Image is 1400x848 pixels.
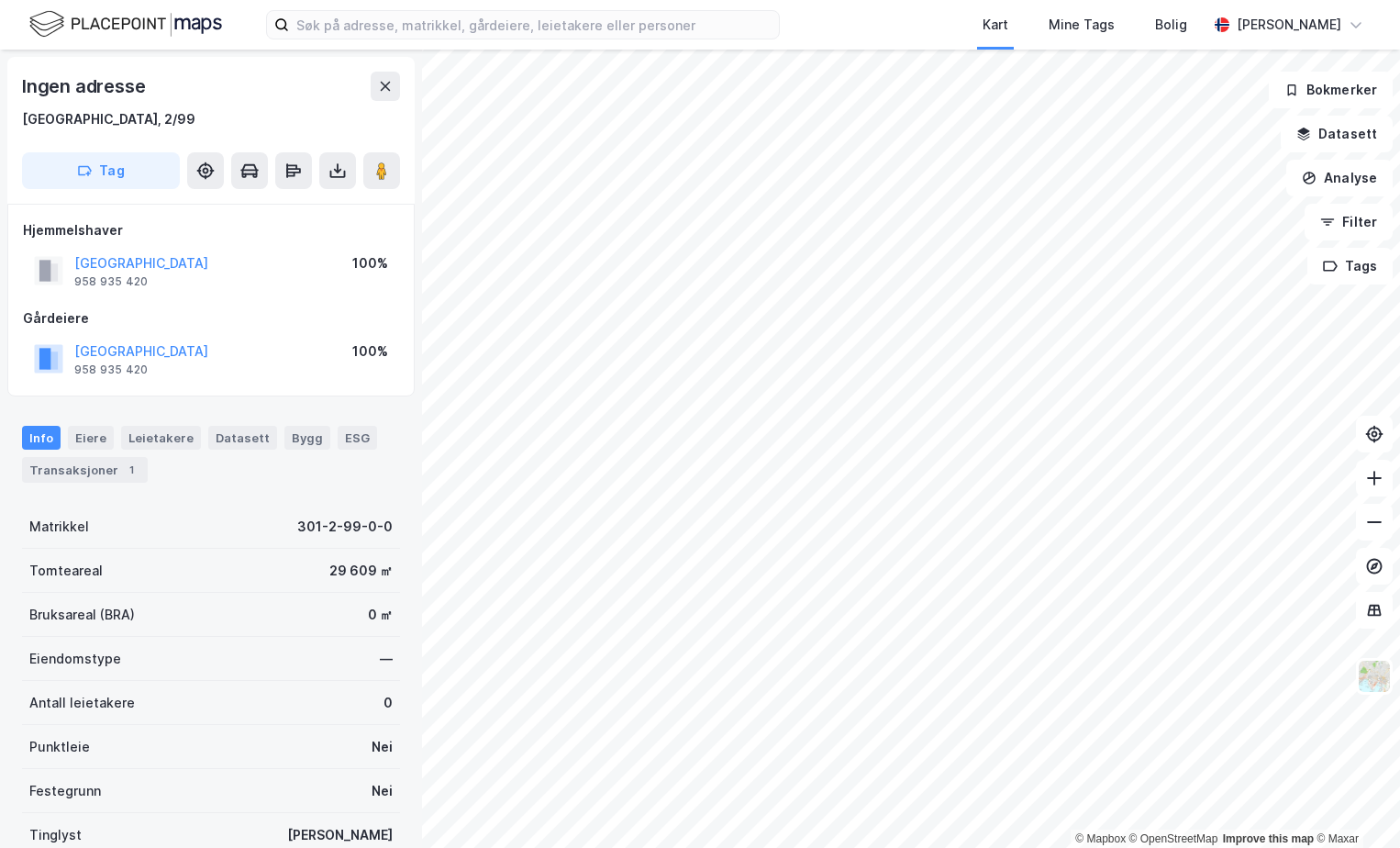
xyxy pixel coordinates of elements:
[329,560,393,582] div: 29 609 ㎡
[29,560,103,582] div: Tomteareal
[380,648,393,670] div: —
[122,461,140,479] div: 1
[338,426,377,450] div: ESG
[29,824,82,846] div: Tinglyst
[29,516,89,538] div: Matrikkel
[22,152,180,189] button: Tag
[1223,832,1314,845] a: Improve this map
[68,426,114,450] div: Eiere
[352,340,388,363] div: 100%
[29,648,121,670] div: Eiendomstype
[121,426,201,450] div: Leietakere
[1305,204,1393,240] button: Filter
[1155,14,1187,36] div: Bolig
[23,307,399,329] div: Gårdeiere
[1308,760,1400,848] iframe: Chat Widget
[29,604,135,626] div: Bruksareal (BRA)
[1129,832,1218,845] a: OpenStreetMap
[1075,832,1126,845] a: Mapbox
[1237,14,1341,36] div: [PERSON_NAME]
[287,824,393,846] div: [PERSON_NAME]
[208,426,277,450] div: Datasett
[22,108,195,130] div: [GEOGRAPHIC_DATA], 2/99
[1307,248,1393,285] button: Tags
[29,736,90,758] div: Punktleie
[372,736,393,758] div: Nei
[1357,659,1392,694] img: Z
[74,274,148,289] div: 958 935 420
[1049,14,1115,36] div: Mine Tags
[74,363,148,377] div: 958 935 420
[352,252,388,274] div: 100%
[1281,116,1393,152] button: Datasett
[29,692,135,714] div: Antall leietakere
[29,8,222,40] img: logo.f888ab2527a4732fd821a326f86c7f29.svg
[22,457,148,483] div: Transaksjoner
[383,692,393,714] div: 0
[289,11,779,39] input: Søk på adresse, matrikkel, gårdeiere, leietakere eller personer
[22,426,61,450] div: Info
[23,219,399,241] div: Hjemmelshaver
[297,516,393,538] div: 301-2-99-0-0
[1286,160,1393,196] button: Analyse
[1269,72,1393,108] button: Bokmerker
[983,14,1008,36] div: Kart
[368,604,393,626] div: 0 ㎡
[29,780,101,802] div: Festegrunn
[284,426,330,450] div: Bygg
[22,72,149,101] div: Ingen adresse
[1308,760,1400,848] div: Kontrollprogram for chat
[372,780,393,802] div: Nei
